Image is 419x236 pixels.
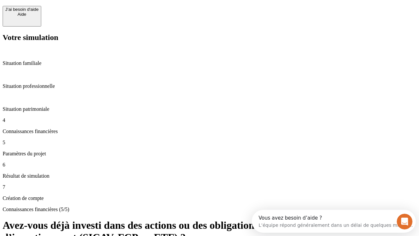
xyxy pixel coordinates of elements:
[7,11,161,18] div: L’équipe répond généralement dans un délai de quelques minutes.
[3,106,416,112] p: Situation patrimoniale
[3,151,416,157] p: Paramètres du projet
[3,117,416,123] p: 4
[3,33,416,42] h2: Votre simulation
[3,128,416,134] p: Connaissances financières
[3,3,180,21] div: Ouvrir le Messenger Intercom
[397,214,412,229] iframe: Intercom live chat
[3,60,416,66] p: Situation familiale
[3,173,416,179] p: Résultat de simulation
[252,210,416,233] iframe: Intercom live chat discovery launcher
[3,140,416,146] p: 5
[3,162,416,168] p: 6
[3,195,416,201] p: Création de compte
[3,184,416,190] p: 7
[3,206,416,212] p: Connaissances financières (5/5)
[5,7,39,12] div: J’ai besoin d'aide
[3,6,41,27] button: J’ai besoin d'aideAide
[7,6,161,11] div: Vous avez besoin d’aide ?
[5,12,39,17] div: Aide
[3,83,416,89] p: Situation professionnelle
